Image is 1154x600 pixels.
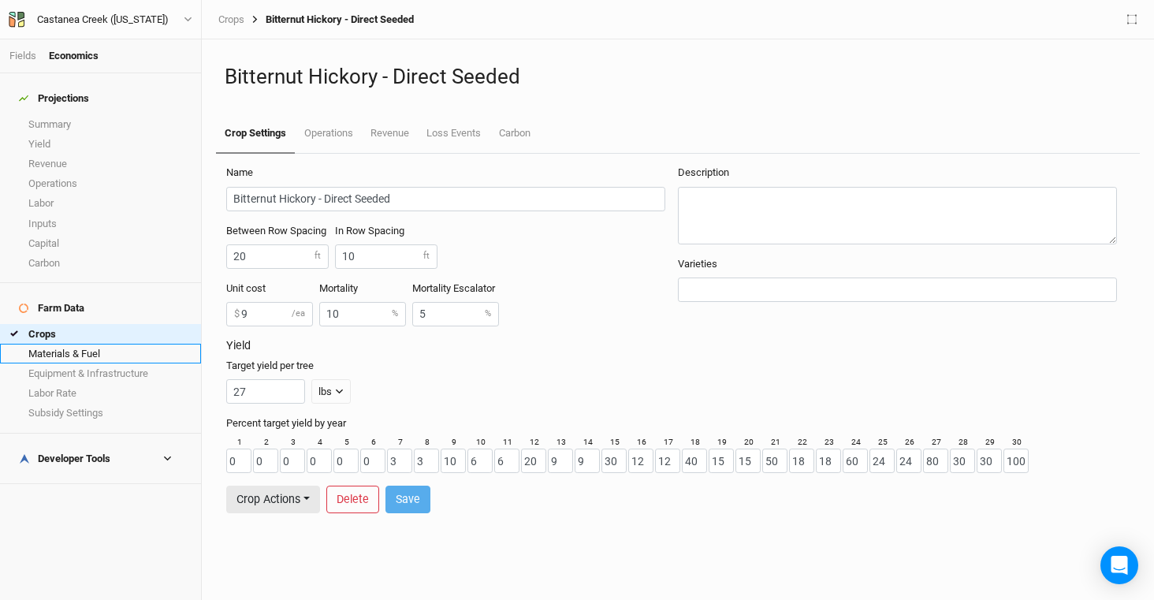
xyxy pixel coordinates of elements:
[216,114,295,154] a: Crop Settings
[557,437,566,449] label: 13
[744,437,754,449] label: 20
[905,437,914,449] label: 26
[452,437,456,449] label: 9
[717,437,727,449] label: 19
[326,486,379,513] button: Delete
[425,437,430,449] label: 8
[226,359,314,373] label: Target yield per tree
[959,437,968,449] label: 28
[311,379,351,404] button: lbs
[825,437,834,449] label: 23
[691,437,700,449] label: 18
[418,114,490,152] a: Loss Events
[226,486,320,513] button: Crop Actions
[19,302,84,315] div: Farm Data
[423,250,430,263] label: ft
[637,437,646,449] label: 16
[226,166,253,180] label: Name
[37,12,169,28] div: Castanea Creek ([US_STATE])
[771,437,780,449] label: 21
[851,437,861,449] label: 24
[49,49,99,63] div: Economics
[9,443,192,475] h4: Developer Tools
[932,437,941,449] label: 27
[798,437,807,449] label: 22
[295,114,361,152] a: Operations
[315,250,321,263] label: ft
[292,308,305,321] label: /ea
[610,437,620,449] label: 15
[218,13,244,26] a: Crops
[226,224,326,238] label: Between Row Spacing
[878,437,888,449] label: 25
[234,307,240,321] label: $
[530,437,539,449] label: 12
[503,437,512,449] label: 11
[583,437,593,449] label: 14
[19,92,89,105] div: Projections
[291,437,296,449] label: 3
[9,50,36,61] a: Fields
[392,308,398,321] label: %
[678,166,729,180] label: Description
[335,224,404,238] label: In Row Spacing
[1100,546,1138,584] div: Open Intercom Messenger
[226,281,266,296] label: Unit cost
[398,437,403,449] label: 7
[237,437,242,449] label: 1
[319,281,358,296] label: Mortality
[371,437,376,449] label: 6
[344,437,349,449] label: 5
[226,339,1130,352] h3: Yield
[318,437,322,449] label: 4
[244,13,414,26] div: Bitternut Hickory - Direct Seeded
[476,437,486,449] label: 10
[225,65,1131,89] h1: Bitternut Hickory - Direct Seeded
[985,437,995,449] label: 29
[678,257,717,271] label: Varieties
[226,416,346,430] label: Percent target yield by year
[362,114,418,152] a: Revenue
[664,437,673,449] label: 17
[8,11,193,28] button: Castanea Creek ([US_STATE])
[385,486,430,513] button: Save
[318,384,332,400] div: lbs
[412,281,495,296] label: Mortality Escalator
[37,12,169,28] div: Castanea Creek (Washington)
[485,308,491,321] label: %
[1012,437,1022,449] label: 30
[490,114,539,152] a: Carbon
[19,453,110,465] div: Developer Tools
[264,437,269,449] label: 2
